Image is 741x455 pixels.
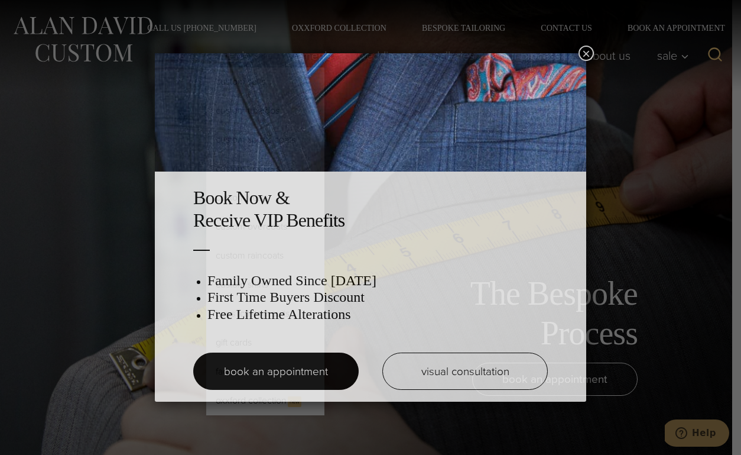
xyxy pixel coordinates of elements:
h3: Free Lifetime Alterations [207,306,548,323]
button: Close [578,46,594,61]
h3: First Time Buyers Discount [207,289,548,306]
a: book an appointment [193,353,359,390]
h3: Family Owned Since [DATE] [207,272,548,289]
h2: Book Now & Receive VIP Benefits [193,186,548,232]
a: visual consultation [382,353,548,390]
span: Help [27,8,51,19]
